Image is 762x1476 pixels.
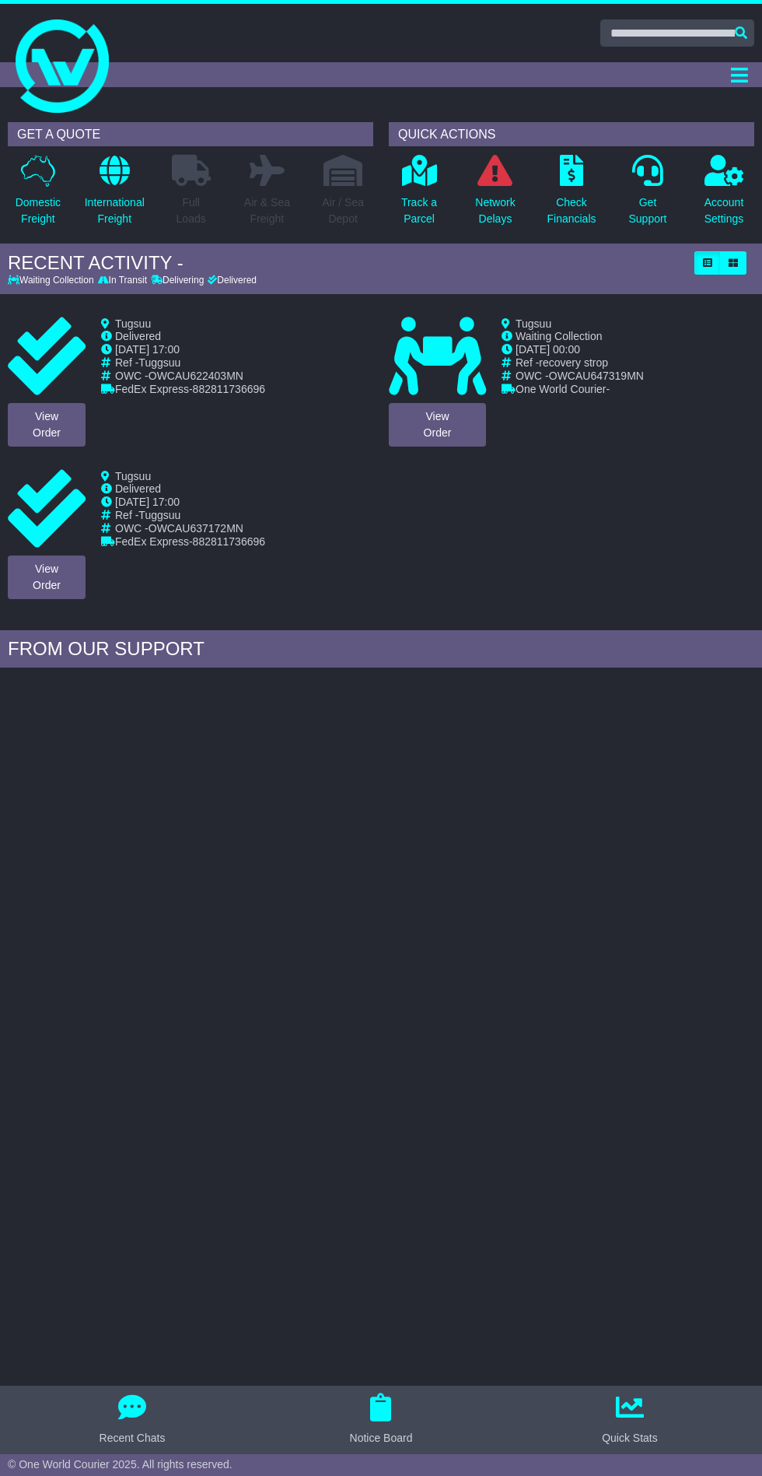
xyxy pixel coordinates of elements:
[115,356,265,370] td: Ref -
[602,1430,658,1446] div: Quick Stats
[16,195,61,227] p: Domestic Freight
[90,1394,175,1446] button: Recent Chats
[389,403,486,447] a: ViewOrder
[149,522,243,535] span: OWCAU637172MN
[592,1394,667,1446] button: Quick Stats
[350,1430,413,1446] div: Notice Board
[516,356,644,370] td: Ref -
[475,195,515,227] p: Network Delays
[516,383,644,396] td: -
[115,522,265,535] td: OWC -
[96,275,149,286] div: In Transit
[724,62,754,87] button: Toggle navigation
[115,317,151,330] span: Tugsuu
[546,154,596,236] a: CheckFinancials
[115,535,265,549] td: -
[400,154,438,236] a: Track aParcel
[115,535,189,548] span: FedEx Express
[84,154,145,236] a: InternationalFreight
[8,638,754,661] div: FROM OUR SUPPORT
[115,496,180,508] span: [DATE] 17:00
[516,383,606,395] span: One World Courier
[8,122,373,146] div: GET A QUOTE
[115,330,161,342] span: Delivered
[149,275,205,286] div: Delivering
[704,195,744,227] p: Account Settings
[115,383,189,395] span: FedEx Express
[115,509,265,522] td: Ref -
[115,383,265,396] td: -
[539,356,608,369] span: recovery strop
[628,195,666,227] p: Get Support
[547,195,596,227] p: Check Financials
[8,275,96,286] div: Waiting Collection
[115,482,161,495] span: Delivered
[516,330,603,342] span: Waiting Collection
[704,154,745,236] a: AccountSettings
[115,343,180,356] span: [DATE] 17:00
[401,195,437,227] p: Track a Parcel
[389,122,754,146] div: QUICK ACTIONS
[8,556,86,599] a: ViewOrder
[206,275,257,286] div: Delivered
[341,1394,422,1446] button: Notice Board
[322,195,364,227] p: Air / Sea Depot
[15,154,61,236] a: DomesticFreight
[8,252,687,275] div: RECENT ACTIVITY -
[85,195,145,227] p: International Freight
[138,356,180,369] span: Tuggsuu
[474,154,516,236] a: NetworkDelays
[516,343,580,356] span: [DATE] 00:00
[549,370,644,382] span: OWCAU647319MN
[8,1458,232,1471] span: © One World Courier 2025. All rights reserved.
[516,370,644,383] td: OWC -
[138,509,180,521] span: Tuggsuu
[8,403,86,447] a: ViewOrder
[115,470,151,482] span: Tugsuu
[149,370,243,382] span: OWCAU622403MN
[115,370,265,383] td: OWC -
[100,1430,166,1446] div: Recent Chats
[627,154,667,236] a: GetSupport
[172,195,211,227] p: Full Loads
[193,535,265,548] span: 882811736696
[244,195,290,227] p: Air & Sea Freight
[193,383,265,395] span: 882811736696
[516,317,551,330] span: Tugsuu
